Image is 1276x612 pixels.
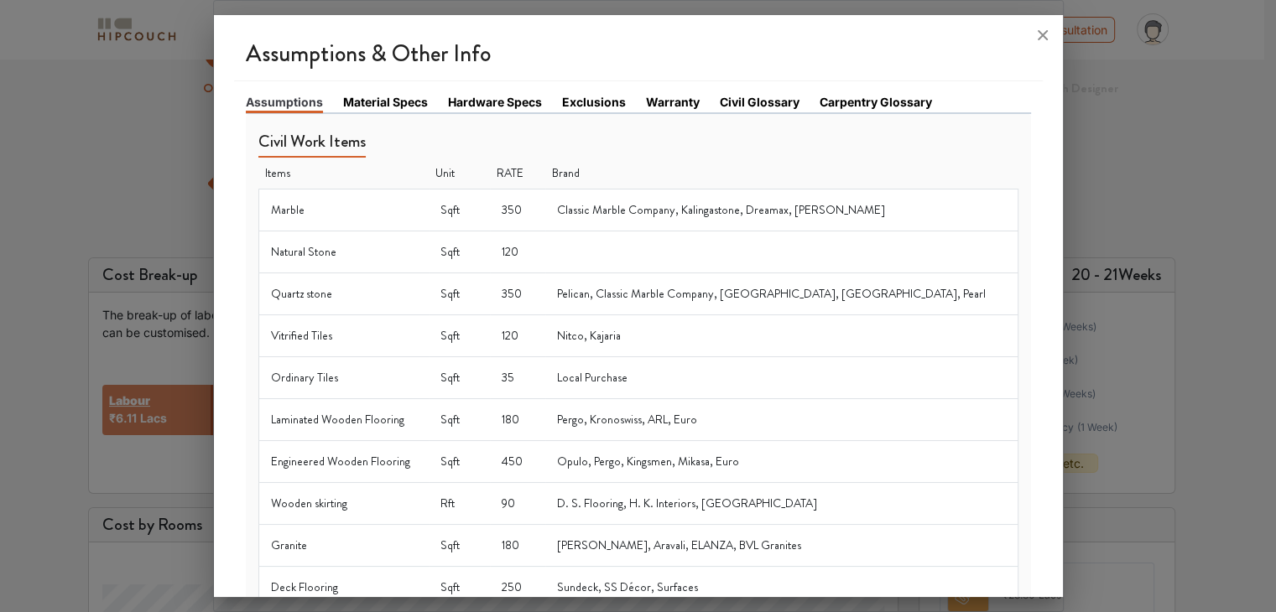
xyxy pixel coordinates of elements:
[490,272,545,314] td: 350
[720,93,799,111] a: Civil Glossary
[490,314,545,356] td: 120
[490,440,545,482] td: 450
[562,93,626,111] a: Exclusions
[429,231,490,272] td: Sqft
[429,356,490,398] td: Sqft
[490,158,545,189] th: RATE
[545,524,1018,566] td: [PERSON_NAME], Aravali, ELANZA, BVL Granites
[429,482,490,524] td: Rft
[429,440,490,482] td: Sqft
[490,231,545,272] td: 120
[258,440,429,482] td: Engineered Wooden Flooring
[429,272,490,314] td: Sqft
[490,356,545,398] td: 35
[545,398,1018,440] td: Pergo, Kronoswiss, ARL, Euro
[258,132,366,158] h5: Civil Work Items
[429,158,490,189] th: Unit
[545,314,1018,356] td: Nitco, Kajaria
[258,158,429,189] th: Items
[490,189,545,231] td: 350
[545,482,1018,524] td: D. S. Flooring, H. K. Interiors, [GEOGRAPHIC_DATA]
[429,566,490,608] td: Sqft
[258,566,429,608] td: Deck Flooring
[258,482,429,524] td: Wooden skirting
[490,524,545,566] td: 180
[246,93,323,113] a: Assumptions
[448,93,542,111] a: Hardware Specs
[490,566,545,608] td: 250
[545,566,1018,608] td: Sundeck, SS Décor, Surfaces
[545,356,1018,398] td: Local Purchase
[258,398,429,440] td: Laminated Wooden Flooring
[429,398,490,440] td: Sqft
[258,314,429,356] td: Vitrified Tiles
[820,93,932,111] a: Carpentry Glossary
[490,398,545,440] td: 180
[545,189,1018,231] td: Classic Marble Company, Kalingastone, Dreamax, [PERSON_NAME]
[490,482,545,524] td: 90
[545,158,1018,189] th: Brand
[258,189,429,231] td: Marble
[258,272,429,314] td: Quartz stone
[545,440,1018,482] td: Opulo, Pergo, Kingsmen, Mikasa, Euro
[429,189,490,231] td: Sqft
[429,524,490,566] td: Sqft
[258,231,429,272] td: Natural Stone
[258,356,429,398] td: Ordinary Tiles
[429,314,490,356] td: Sqft
[258,524,429,566] td: Granite
[646,93,700,111] a: Warranty
[545,272,1018,314] td: Pelican, Classic Marble Company, [GEOGRAPHIC_DATA], [GEOGRAPHIC_DATA], Pearl
[343,93,428,111] a: Material Specs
